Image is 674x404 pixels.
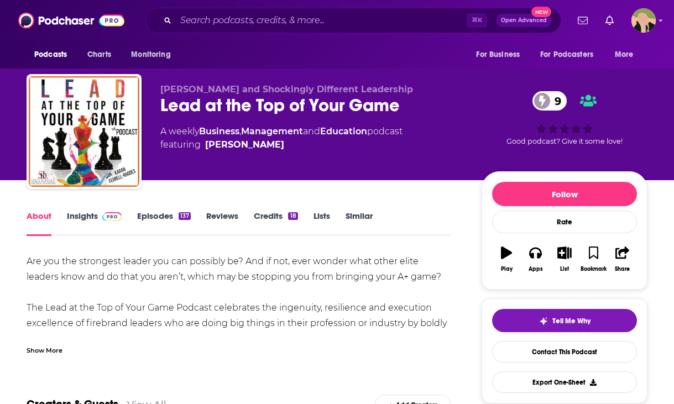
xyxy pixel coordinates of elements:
a: Charts [80,44,118,65]
img: Podchaser Pro [102,212,122,221]
div: Share [615,266,630,272]
a: InsightsPodchaser Pro [67,211,122,236]
a: Episodes137 [137,211,191,236]
div: Apps [529,266,543,272]
div: A weekly podcast [160,125,403,151]
button: Play [492,239,521,279]
button: Export One-Sheet [492,371,637,393]
img: User Profile [631,8,656,33]
span: More [615,47,634,62]
img: Lead at the Top of Your Game [29,76,139,187]
a: Management [241,126,303,137]
span: Logged in as KatMcMahonn [631,8,656,33]
span: [PERSON_NAME] and Shockingly Different Leadership [160,84,413,95]
span: Open Advanced [501,18,547,23]
span: Good podcast? Give it some love! [506,137,623,145]
input: Search podcasts, credits, & more... [176,12,467,29]
a: Education [320,126,367,137]
div: 18 [288,212,297,220]
a: Business [199,126,239,137]
button: List [550,239,579,279]
div: Play [501,266,513,272]
a: Similar [346,211,373,236]
span: ⌘ K [467,13,487,28]
div: Search podcasts, credits, & more... [145,8,561,33]
a: Reviews [206,211,238,236]
span: Tell Me Why [552,317,591,326]
span: Charts [87,47,111,62]
button: Bookmark [579,239,608,279]
a: About [27,211,51,236]
button: open menu [27,44,81,65]
img: Podchaser - Follow, Share and Rate Podcasts [18,10,124,31]
button: Share [608,239,637,279]
a: Lists [314,211,330,236]
span: , [239,126,241,137]
a: Karan Ferrell Rhodes [205,138,284,151]
span: For Podcasters [540,47,593,62]
button: tell me why sparkleTell Me Why [492,309,637,332]
span: New [531,7,551,17]
button: open menu [123,44,185,65]
div: 9Good podcast? Give it some love! [482,84,647,153]
a: Contact This Podcast [492,341,637,363]
a: Show notifications dropdown [573,11,592,30]
span: 9 [544,91,567,111]
div: List [560,266,569,272]
div: 137 [179,212,191,220]
button: Apps [521,239,550,279]
button: Follow [492,182,637,206]
button: Show profile menu [631,8,656,33]
button: open menu [533,44,609,65]
button: open menu [468,44,534,65]
div: Rate [492,211,637,233]
span: Podcasts [34,47,67,62]
div: Bookmark [581,266,607,272]
span: featuring [160,138,403,151]
span: Monitoring [131,47,170,62]
a: 9 [532,91,567,111]
a: Credits18 [254,211,297,236]
button: open menu [607,44,647,65]
button: Open AdvancedNew [496,14,552,27]
a: Show notifications dropdown [601,11,618,30]
span: For Business [476,47,520,62]
img: tell me why sparkle [539,317,548,326]
span: and [303,126,320,137]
